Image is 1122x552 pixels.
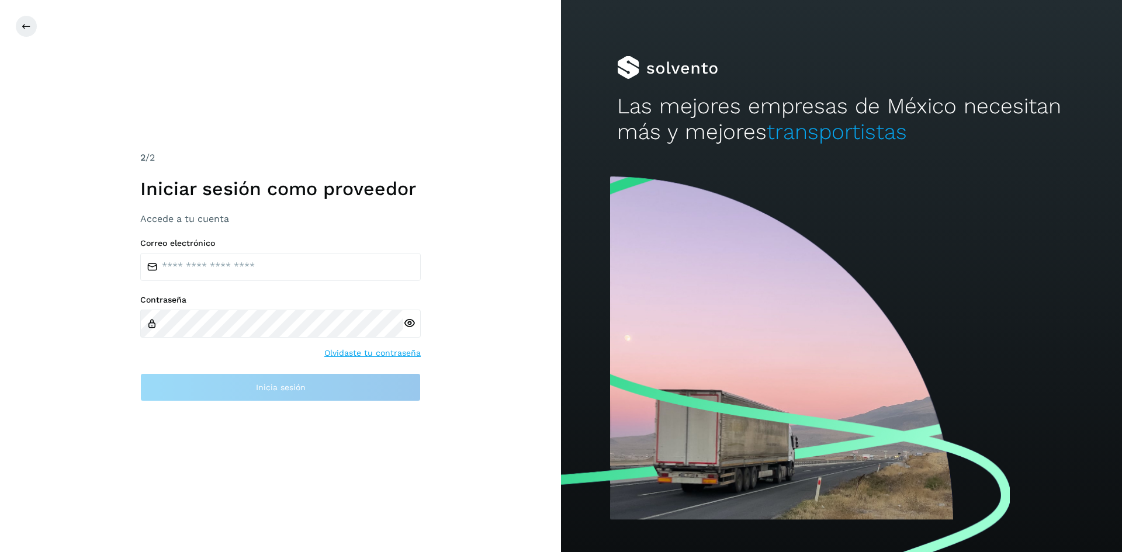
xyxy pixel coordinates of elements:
[617,93,1066,145] h2: Las mejores empresas de México necesitan más y mejores
[140,213,421,224] h3: Accede a tu cuenta
[767,119,907,144] span: transportistas
[140,151,421,165] div: /2
[324,347,421,359] a: Olvidaste tu contraseña
[140,295,421,305] label: Contraseña
[140,178,421,200] h1: Iniciar sesión como proveedor
[140,238,421,248] label: Correo electrónico
[140,373,421,401] button: Inicia sesión
[256,383,306,391] span: Inicia sesión
[140,152,146,163] span: 2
